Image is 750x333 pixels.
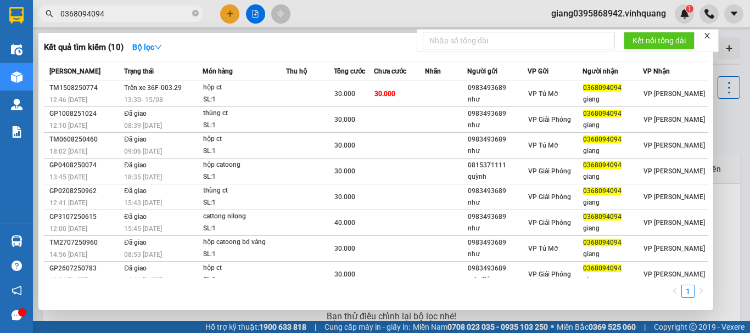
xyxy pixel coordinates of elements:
[468,134,528,145] div: 0983493689
[583,197,643,208] div: giang
[44,42,124,53] h3: Kết quả tìm kiếm ( 10 )
[12,310,22,320] span: message
[49,160,121,171] div: GP0408250074
[334,90,355,98] span: 30.000
[583,145,643,157] div: giang
[528,270,571,278] span: VP Giải Phóng
[528,219,571,227] span: VP Giải Phóng
[124,84,182,92] span: Trên xe 36F-003.29
[643,193,705,201] span: VP [PERSON_NAME]
[528,193,571,201] span: VP Giải Phóng
[468,263,528,274] div: 0983493689
[467,67,497,75] span: Người gửi
[132,43,162,52] strong: Bộ lọc
[681,285,695,298] li: 1
[203,67,233,75] span: Món hàng
[49,237,121,249] div: TM2707250960
[49,108,121,120] div: GP1008251024
[203,197,286,209] div: SL: 1
[643,167,705,175] span: VP [PERSON_NAME]
[124,136,147,143] span: Đã giao
[203,120,286,132] div: SL: 1
[124,148,162,155] span: 09:06 [DATE]
[49,199,87,207] span: 12:41 [DATE]
[49,134,121,145] div: TM0608250460
[468,211,528,223] div: 0983493689
[374,67,406,75] span: Chưa cước
[203,159,286,171] div: hộp catoong
[583,213,622,221] span: 0368094094
[49,82,121,94] div: TM1508250774
[583,171,643,183] div: giang
[468,185,528,197] div: 0983493689
[583,187,622,195] span: 0368094094
[12,261,22,271] span: question-circle
[528,116,571,123] span: VP Giải Phóng
[334,67,365,75] span: Tổng cước
[668,285,681,298] button: left
[192,9,199,19] span: close-circle
[583,264,622,272] span: 0368094094
[124,173,162,181] span: 18:35 [DATE]
[583,84,622,92] span: 0368094094
[668,285,681,298] li: Previous Page
[49,96,87,104] span: 12:46 [DATE]
[468,171,528,183] div: quỳnh
[49,67,100,75] span: [PERSON_NAME]
[468,223,528,234] div: như
[528,67,548,75] span: VP Gửi
[334,116,355,123] span: 30.000
[124,96,163,104] span: 13:30 - 15/08
[695,285,708,298] li: Next Page
[671,287,678,294] span: left
[334,219,355,227] span: 40.000
[203,262,286,274] div: hộp ct
[49,185,121,197] div: GP0208250962
[583,136,622,143] span: 0368094094
[583,120,643,131] div: giang
[11,44,23,55] img: warehouse-icon
[124,239,147,246] span: Đã giao
[583,161,622,169] span: 0368094094
[46,10,53,18] span: search
[203,94,286,106] div: SL: 1
[203,185,286,197] div: thùng ct
[11,235,23,247] img: warehouse-icon
[124,187,147,195] span: Đã giao
[468,197,528,208] div: như
[695,285,708,298] button: right
[528,167,571,175] span: VP Giải Phóng
[124,199,162,207] span: 15:43 [DATE]
[203,223,286,235] div: SL: 1
[203,133,286,145] div: hộp ct
[334,193,355,201] span: 30.000
[374,90,395,98] span: 30.000
[643,142,705,149] span: VP [PERSON_NAME]
[425,67,441,75] span: Nhãn
[583,249,643,260] div: giang
[11,126,23,138] img: solution-icon
[203,82,286,94] div: hộp ct
[583,274,643,286] div: giang
[154,43,162,51] span: down
[583,94,643,105] div: giang
[334,142,355,149] span: 30.000
[334,245,355,252] span: 30.000
[643,67,670,75] span: VP Nhận
[643,270,705,278] span: VP [PERSON_NAME]
[124,264,147,272] span: Đã giao
[633,35,686,47] span: Kết nối tổng đài
[60,8,190,20] input: Tìm tên, số ĐT hoặc mã đơn
[468,237,528,249] div: 0983493689
[203,108,286,120] div: thùng ct
[468,145,528,157] div: như
[49,251,87,258] span: 14:56 [DATE]
[334,270,355,278] span: 30.000
[643,219,705,227] span: VP [PERSON_NAME]
[468,82,528,94] div: 0983493689
[703,32,711,39] span: close
[643,245,705,252] span: VP [PERSON_NAME]
[682,285,694,297] a: 1
[528,142,558,149] span: VP Tú Mỡ
[624,32,695,49] button: Kết nối tổng đài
